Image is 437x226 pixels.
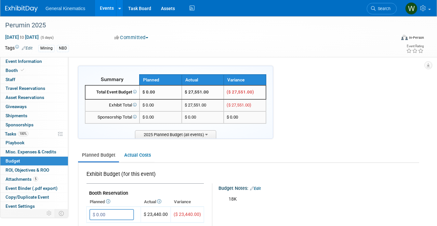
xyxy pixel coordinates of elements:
td: $ 27,551.00 [182,99,224,111]
span: $ 0.00 [227,115,238,120]
span: Asset Reservations [6,95,44,100]
span: Tasks [5,131,28,136]
span: Giveaways [6,104,27,109]
span: Budget [6,158,20,163]
a: Giveaways [0,102,68,111]
img: Whitney Swanson [405,2,417,15]
th: Actual [182,75,224,85]
th: Planned [86,197,141,206]
span: $ 23,440.00 [144,212,168,217]
a: ROI, Objectives & ROO [0,166,68,175]
span: General Kinematics [46,6,85,11]
span: ROI, Objectives & ROO [6,167,49,173]
a: Event Binder (.pdf export) [0,184,68,193]
th: Variance [224,75,266,85]
a: Edit [250,186,261,191]
th: Actual [141,197,171,206]
a: Budget [0,157,68,165]
span: ($ 27,551.00) [227,90,254,94]
div: Budget Notes: [218,183,418,192]
span: [DATE] [DATE] [5,34,39,40]
span: Summary [101,76,124,82]
span: $ 0.00 [142,90,155,94]
span: Shipments [6,113,27,118]
span: Misc. Expenses & Credits [6,149,56,154]
span: ($ 23,440.00) [174,212,201,217]
td: $ 27,551.00 [182,85,224,99]
a: Shipments [0,111,68,120]
div: Sponsorship Total [88,114,137,120]
div: NBD [57,45,69,52]
a: Sponsorships [0,120,68,129]
span: Attachments [6,177,38,182]
th: Variance [171,197,204,206]
a: Planned Budget [78,149,119,161]
span: Event Settings [6,204,35,209]
td: Booth Reservation [86,184,204,198]
td: Tags [5,45,33,52]
a: Search [367,3,397,14]
span: Search [376,6,391,11]
div: Total Event Budget [88,89,137,95]
a: Event Information [0,57,68,66]
a: Asset Reservations [0,93,68,102]
span: Travel Reservations [6,86,45,91]
a: Copy/Duplicate Event [0,193,68,202]
span: $ 0.00 [142,103,154,107]
button: Committed [112,34,151,41]
a: Travel Reservations [0,84,68,93]
div: Perumin 2025 [3,20,388,31]
span: ($ 27,551.00) [227,103,251,107]
div: Exhibit Total [88,102,137,108]
a: Misc. Expenses & Credits [0,148,68,156]
a: Playbook [0,138,68,147]
span: $ 0.00 [142,115,154,120]
i: Booth reservation complete [21,68,24,72]
div: Exhibit Budget (for this event) [86,171,201,181]
a: Edit [22,46,33,50]
span: 100% [18,131,28,136]
a: Event Settings [0,202,68,211]
td: $ 0.00 [182,111,224,123]
span: Sponsorships [6,122,33,127]
span: (5 days) [40,35,54,40]
span: 2025 Planned Budget (all events) [135,130,216,138]
div: In-Person [409,35,424,40]
span: Playbook [6,140,24,145]
div: Event Format [362,34,424,44]
a: Attachments5 [0,175,68,184]
img: ExhibitDay [5,6,38,12]
span: 5 [33,177,38,181]
span: Staff [6,77,15,82]
a: Tasks100% [0,130,68,138]
td: Personalize Event Tab Strip [44,209,55,218]
div: Event Rating [406,45,424,48]
a: Actual Costs [120,149,154,161]
a: Staff [0,75,68,84]
span: Booth [6,68,25,73]
div: Mining [38,45,55,52]
span: Event Binder (.pdf export) [6,186,58,191]
span: to [19,35,25,40]
td: Toggle Event Tabs [55,209,68,218]
div: 18K [224,193,406,206]
span: Copy/Duplicate Event [6,194,49,200]
th: Planned [139,75,182,85]
img: Format-Inperson.png [401,35,408,40]
span: Event Information [6,59,42,64]
a: Booth [0,66,68,75]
